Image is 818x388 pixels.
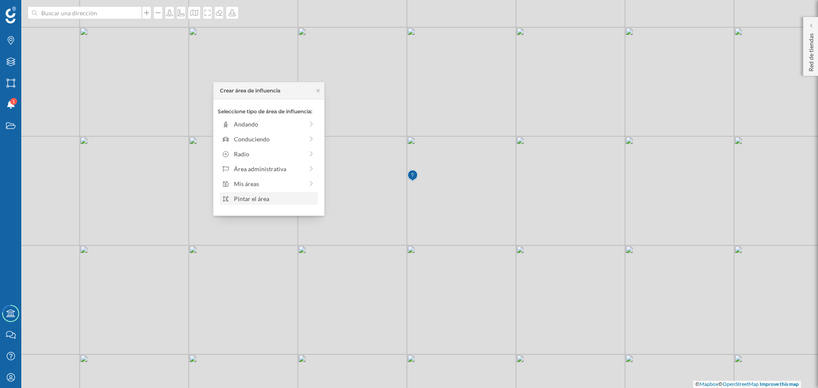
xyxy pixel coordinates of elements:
p: Seleccione tipo de área de influencia: [218,108,320,115]
a: OpenStreetMap [723,381,759,387]
span: 1 [12,97,15,106]
img: Geoblink Logo [6,6,16,23]
p: Red de tiendas [807,30,815,72]
div: Andando [234,120,303,129]
div: Pintar el área [234,194,315,203]
a: Improve this map [760,381,799,387]
div: Crear área de influencia [220,87,280,95]
div: Área administrativa [234,164,303,173]
a: Mapbox [700,381,718,387]
div: © © [693,381,801,388]
div: Radio [234,149,303,158]
span: Soporte [17,6,47,14]
img: Marker [407,167,418,184]
div: Conduciendo [234,135,303,144]
div: Mis áreas [234,179,303,188]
